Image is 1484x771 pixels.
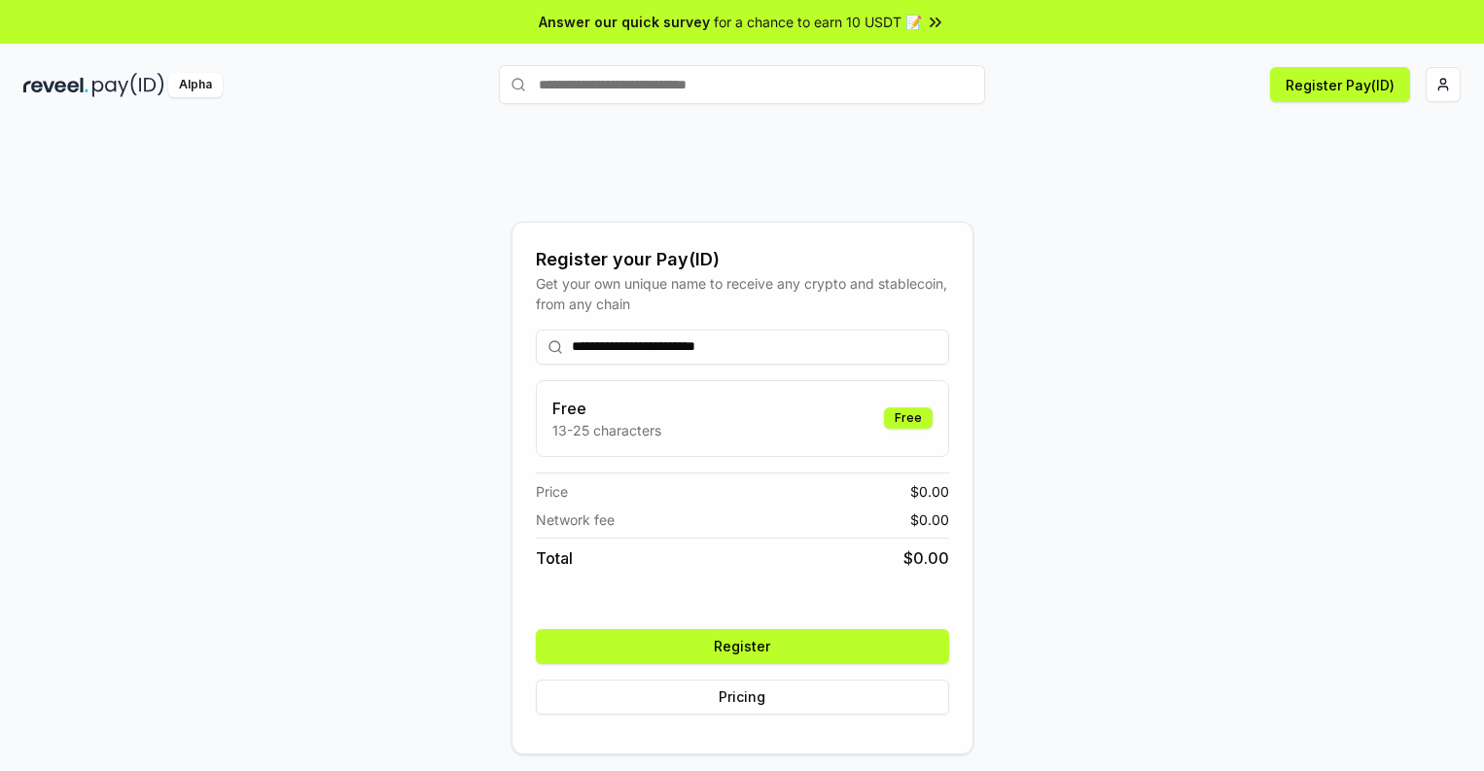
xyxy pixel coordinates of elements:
[910,509,949,530] span: $ 0.00
[168,73,223,97] div: Alpha
[92,73,164,97] img: pay_id
[552,397,661,420] h3: Free
[539,12,710,32] span: Answer our quick survey
[536,680,949,715] button: Pricing
[536,246,949,273] div: Register your Pay(ID)
[903,546,949,570] span: $ 0.00
[536,273,949,314] div: Get your own unique name to receive any crypto and stablecoin, from any chain
[552,420,661,440] p: 13-25 characters
[23,73,88,97] img: reveel_dark
[884,407,933,429] div: Free
[714,12,922,32] span: for a chance to earn 10 USDT 📝
[910,481,949,502] span: $ 0.00
[536,629,949,664] button: Register
[536,546,573,570] span: Total
[536,481,568,502] span: Price
[1270,67,1410,102] button: Register Pay(ID)
[536,509,615,530] span: Network fee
